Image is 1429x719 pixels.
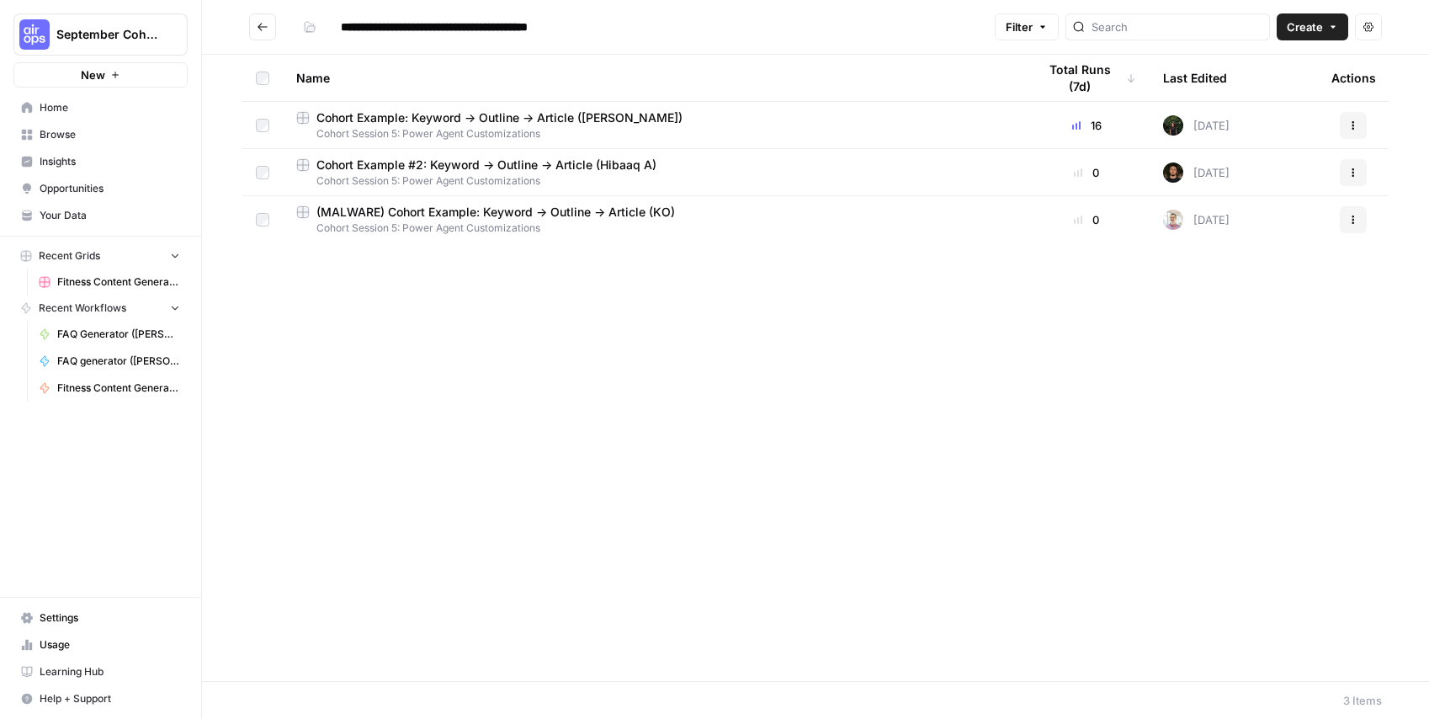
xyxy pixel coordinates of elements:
img: rnewfn8ozkblbv4ke1ie5hzqeirw [1163,210,1183,230]
a: Cohort Example #2: Keyword -> Outline -> Article (Hibaaq A)Cohort Session 5: Power Agent Customiz... [296,157,1010,189]
div: [DATE] [1163,115,1230,136]
a: Cohort Example: Keyword -> Outline -> Article ([PERSON_NAME])Cohort Session 5: Power Agent Custom... [296,109,1010,141]
span: (MALWARE) Cohort Example: Keyword -> Outline -> Article (KO) [316,204,675,221]
span: Cohort Session 5: Power Agent Customizations [296,126,1010,141]
span: Help + Support [40,691,180,706]
div: 0 [1037,211,1136,228]
div: [DATE] [1163,162,1230,183]
span: Cohort Example #2: Keyword -> Outline -> Article (Hibaaq A) [316,157,656,173]
button: Recent Grids [13,243,188,269]
img: September Cohort Logo [19,19,50,50]
span: Recent Workflows [39,301,126,316]
input: Search [1092,19,1262,35]
span: Opportunities [40,181,180,196]
a: Opportunities [13,175,188,202]
div: 16 [1037,117,1136,134]
span: Learning Hub [40,664,180,679]
span: Cohort Session 5: Power Agent Customizations [296,173,1010,189]
a: Insights [13,148,188,175]
span: Fitness Content Generator ([PERSON_NAME]) [57,381,180,396]
button: New [13,62,188,88]
div: [DATE] [1163,210,1230,230]
span: New [81,67,105,83]
img: k4mb3wfmxkkgbto4d7hszpobafmc [1163,115,1183,136]
span: Recent Grids [39,248,100,264]
span: Insights [40,154,180,169]
a: Usage [13,631,188,658]
div: 0 [1037,164,1136,181]
div: Actions [1331,55,1376,101]
img: yb40j7jvyap6bv8k3d2kukw6raee [1163,162,1183,183]
span: Home [40,100,180,115]
button: Help + Support [13,685,188,712]
div: Last Edited [1163,55,1227,101]
span: September Cohort [56,26,158,43]
span: Cohort Session 5: Power Agent Customizations [296,221,1010,236]
button: Go back [249,13,276,40]
a: FAQ generator ([PERSON_NAME]) [31,348,188,375]
a: Home [13,94,188,121]
a: Fitness Content Generator ([PERSON_NAME]) [31,375,188,402]
span: Settings [40,610,180,626]
div: Name [296,55,1010,101]
span: Usage [40,637,180,652]
a: FAQ Generator ([PERSON_NAME]) [31,321,188,348]
span: Fitness Content Generator ([PERSON_NAME]) [57,274,180,290]
span: Your Data [40,208,180,223]
span: Browse [40,127,180,142]
a: Your Data [13,202,188,229]
button: Workspace: September Cohort [13,13,188,56]
button: Filter [995,13,1059,40]
span: Filter [1006,19,1033,35]
a: Browse [13,121,188,148]
a: Settings [13,604,188,631]
a: Fitness Content Generator ([PERSON_NAME]) [31,269,188,296]
span: Cohort Example: Keyword -> Outline -> Article ([PERSON_NAME]) [316,109,683,126]
a: (MALWARE) Cohort Example: Keyword -> Outline -> Article (KO)Cohort Session 5: Power Agent Customi... [296,204,1010,236]
span: FAQ Generator ([PERSON_NAME]) [57,327,180,342]
span: FAQ generator ([PERSON_NAME]) [57,354,180,369]
div: Total Runs (7d) [1037,55,1136,101]
button: Create [1277,13,1348,40]
a: Learning Hub [13,658,188,685]
button: Recent Workflows [13,296,188,321]
span: Create [1287,19,1323,35]
div: 3 Items [1343,692,1382,709]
